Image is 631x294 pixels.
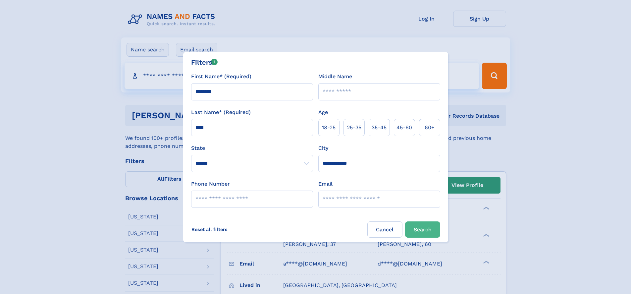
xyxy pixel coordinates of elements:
[191,180,230,188] label: Phone Number
[347,124,361,132] span: 25‑35
[367,221,402,238] label: Cancel
[322,124,336,132] span: 18‑25
[318,73,352,81] label: Middle Name
[191,144,313,152] label: State
[405,221,440,238] button: Search
[318,180,333,188] label: Email
[191,73,251,81] label: First Name* (Required)
[318,108,328,116] label: Age
[396,124,412,132] span: 45‑60
[191,108,251,116] label: Last Name* (Required)
[425,124,435,132] span: 60+
[191,57,218,67] div: Filters
[372,124,387,132] span: 35‑45
[187,221,232,237] label: Reset all filters
[318,144,328,152] label: City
